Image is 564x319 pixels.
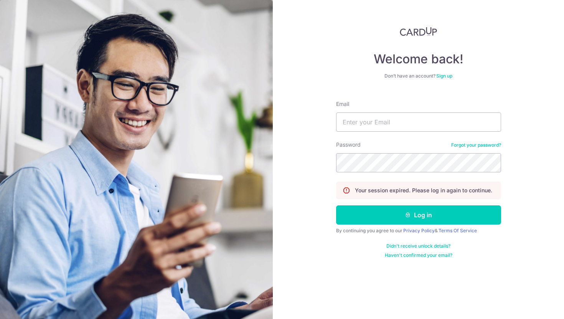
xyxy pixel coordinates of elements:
label: Email [336,100,349,108]
a: Didn't receive unlock details? [386,243,450,249]
img: CardUp Logo [400,27,437,36]
a: Privacy Policy [403,228,435,233]
a: Forgot your password? [451,142,501,148]
div: By continuing you agree to our & [336,228,501,234]
a: Sign up [436,73,452,79]
h4: Welcome back! [336,51,501,67]
a: Haven't confirmed your email? [385,252,452,258]
a: Terms Of Service [439,228,477,233]
div: Don’t have an account? [336,73,501,79]
label: Password [336,141,361,149]
input: Enter your Email [336,112,501,132]
button: Log in [336,205,501,225]
p: Your session expired. Please log in again to continue. [355,187,492,194]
